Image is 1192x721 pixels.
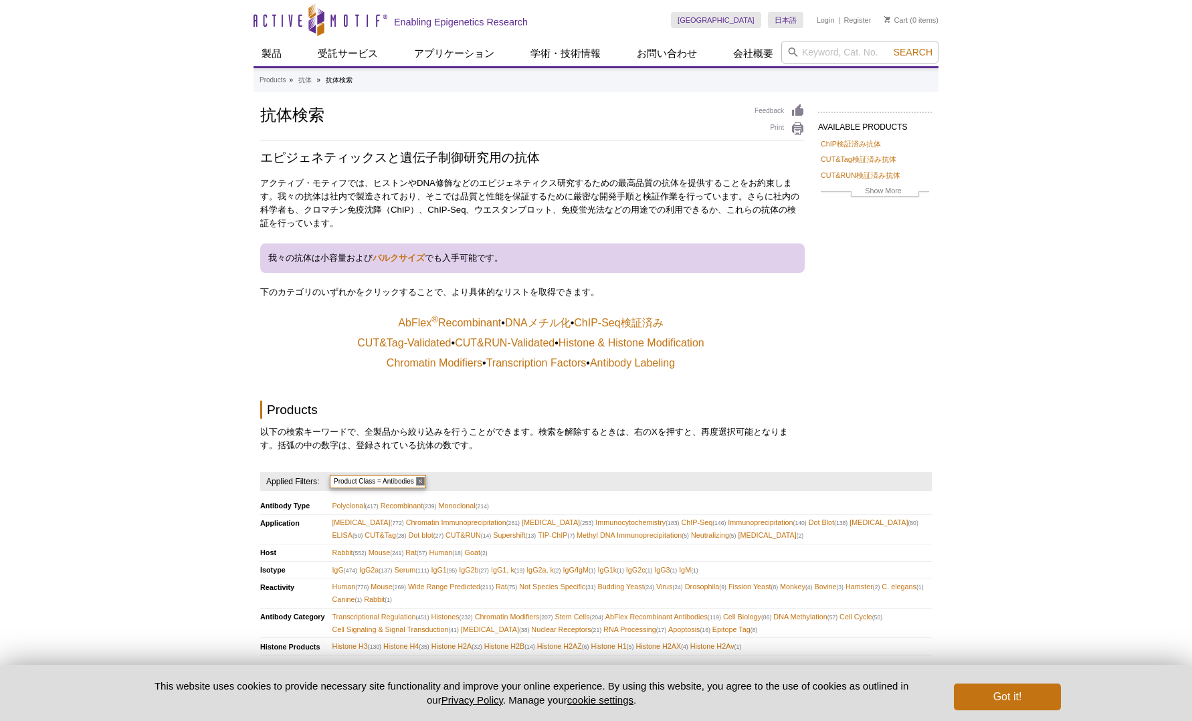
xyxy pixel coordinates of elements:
span: [MEDICAL_DATA] [738,529,803,542]
th: Application [260,514,332,544]
th: Histone Products [260,638,332,655]
span: DNA Methylation [773,611,837,623]
span: Apoptosis [668,623,710,636]
span: TIP-ChIP [538,529,575,542]
span: (214) [476,503,489,510]
a: Feedback [755,104,805,118]
a: CUT&RUN-Validated [455,336,555,350]
span: Budding Yeast [598,581,654,593]
span: (17) [656,627,666,633]
td: • • [262,334,803,352]
span: (27) [433,532,443,539]
span: Wide Range Predicted [408,581,494,593]
span: (18) [452,550,462,556]
span: (1) [916,584,924,591]
span: Histone H4 [383,640,429,653]
a: Cart [884,15,908,25]
span: Hamster [846,581,880,593]
p: 下のカテゴリのいずれかをクリックすることで、より具体的なリストを取得できます。 [260,286,805,299]
span: IgG [332,564,357,577]
span: (776) [355,584,369,591]
span: Monoclonal [439,500,489,512]
h4: Applied Filters: [260,472,320,491]
span: (2) [797,532,804,539]
span: Dot Blot [809,516,848,529]
span: (130) [368,643,381,650]
a: DNAメチル化 [505,316,571,330]
a: 会社概要 [725,41,781,66]
span: (32) [472,643,482,650]
span: (8) [751,627,758,633]
th: Antibody Type [260,498,332,514]
span: (86) [761,614,771,621]
a: ChIP-Seq検証済み [574,316,663,330]
p: アクティブ・モティフでは、ヒストンやDNA修飾などのエピジェネティクス研究するための最高品質の抗体を提供することをお約束します。我々の抗体は社内で製造されており、そこでは品質と性能を保証するため... [260,177,805,230]
span: CUT&RUN [445,529,491,542]
span: Chromatin Modifiers [475,611,553,623]
th: Host [260,544,332,562]
span: (8) [771,584,779,591]
li: | [838,12,840,28]
span: (1) [645,567,653,574]
span: Nuclear Receptors [531,623,601,636]
button: Search [890,46,936,58]
span: (6) [582,643,589,650]
img: Your Cart [884,16,890,23]
span: Histone H2A [431,640,482,653]
a: Privacy Policy [441,694,503,706]
span: Immunoprecipitation [728,516,806,529]
span: [MEDICAL_DATA] [850,516,918,529]
span: Not Species Specific [519,581,595,593]
span: (138) [834,520,848,526]
span: Canine [332,593,362,606]
strong: バルクサイズ [373,253,425,263]
li: » [289,76,293,84]
span: (772) [391,520,404,526]
span: (24) [644,584,654,591]
span: (57) [417,550,427,556]
span: (183) [666,520,679,526]
span: (417) [365,503,379,510]
span: (41) [448,627,458,633]
a: [GEOGRAPHIC_DATA] [671,12,761,28]
span: (19) [514,567,524,574]
span: (204) [590,614,603,621]
span: Histone H1 [591,640,633,653]
span: (211) [480,584,494,591]
span: Goat [465,546,488,559]
span: (5) [627,643,634,650]
a: Histone & Histone Modification [559,336,704,350]
td: • • [262,354,803,373]
span: (4) [805,584,813,591]
span: (4) [681,643,688,650]
span: Virus [656,581,683,593]
a: Login [817,15,835,25]
span: (140) [793,520,807,526]
span: IgG2b [459,564,489,577]
span: (27) [479,567,489,574]
span: (50) [353,532,363,539]
a: Print [755,122,805,136]
span: IgM [679,564,698,577]
span: (137) [379,567,392,574]
span: IgG1, k [491,564,524,577]
span: (474) [344,567,357,574]
span: (552) [353,550,367,556]
span: Human [332,581,369,593]
span: Drosophila [685,581,726,593]
span: (14) [481,532,491,539]
a: Transcription Factors [486,356,587,370]
a: Show More [821,185,929,200]
li: (0 items) [884,12,938,28]
span: (1) [734,643,742,650]
span: (146) [712,520,726,526]
h2: エピジェネティックスと遺伝子制御研究用の抗体 [260,148,805,167]
p: This website uses cookies to provide necessary site functionality and improve your online experie... [131,679,932,707]
span: Neutralizing [691,529,736,542]
span: [MEDICAL_DATA] [461,623,530,636]
span: Human [429,546,462,559]
span: IgG2a [359,564,393,577]
sup: ® [431,314,438,324]
span: Histones [431,611,473,623]
span: (253) [580,520,593,526]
